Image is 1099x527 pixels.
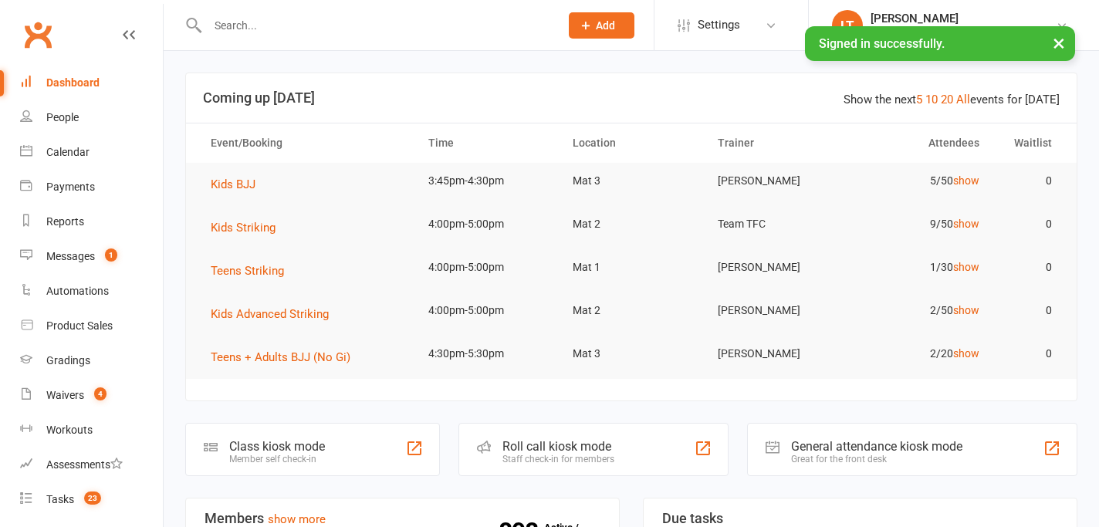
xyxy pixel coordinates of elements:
[704,336,849,372] td: [PERSON_NAME]
[84,492,101,505] span: 23
[268,512,326,526] a: show more
[20,135,163,170] a: Calendar
[20,413,163,448] a: Workouts
[953,174,979,187] a: show
[46,76,100,89] div: Dashboard
[20,204,163,239] a: Reports
[211,262,295,280] button: Teens Striking
[993,249,1066,285] td: 0
[704,249,849,285] td: [PERSON_NAME]
[993,163,1066,199] td: 0
[20,343,163,378] a: Gradings
[414,206,560,242] td: 4:00pm-5:00pm
[953,218,979,230] a: show
[704,206,849,242] td: Team TFC
[20,482,163,517] a: Tasks 23
[502,439,614,454] div: Roll call kiosk mode
[20,66,163,100] a: Dashboard
[46,285,109,297] div: Automations
[20,274,163,309] a: Automations
[956,93,970,106] a: All
[46,215,84,228] div: Reports
[871,25,1056,39] div: The Fight Centre [GEOGRAPHIC_DATA]
[791,439,962,454] div: General attendance kiosk mode
[46,111,79,123] div: People
[211,305,340,323] button: Kids Advanced Striking
[20,170,163,204] a: Payments
[211,350,350,364] span: Teens + Adults BJJ (No Gi)
[559,336,704,372] td: Mat 3
[211,218,286,237] button: Kids Striking
[559,163,704,199] td: Mat 3
[596,19,615,32] span: Add
[502,454,614,465] div: Staff check-in for members
[916,93,922,106] a: 5
[205,511,600,526] h3: Members
[46,146,90,158] div: Calendar
[848,249,993,285] td: 1/30
[414,336,560,372] td: 4:30pm-5:30pm
[993,292,1066,329] td: 0
[848,123,993,163] th: Attendees
[20,448,163,482] a: Assessments
[46,493,74,505] div: Tasks
[20,239,163,274] a: Messages 1
[105,248,117,262] span: 1
[46,319,113,332] div: Product Sales
[953,304,979,316] a: show
[993,206,1066,242] td: 0
[559,123,704,163] th: Location
[414,163,560,199] td: 3:45pm-4:30pm
[704,163,849,199] td: [PERSON_NAME]
[20,309,163,343] a: Product Sales
[20,100,163,135] a: People
[704,123,849,163] th: Trainer
[941,93,953,106] a: 20
[993,336,1066,372] td: 0
[20,378,163,413] a: Waivers 4
[848,163,993,199] td: 5/50
[46,181,95,193] div: Payments
[559,249,704,285] td: Mat 1
[229,439,325,454] div: Class kiosk mode
[569,12,634,39] button: Add
[211,175,266,194] button: Kids BJJ
[698,8,740,42] span: Settings
[925,93,938,106] a: 10
[1045,26,1073,59] button: ×
[203,90,1060,106] h3: Coming up [DATE]
[229,454,325,465] div: Member self check-in
[844,90,1060,109] div: Show the next events for [DATE]
[211,221,276,235] span: Kids Striking
[19,15,57,54] a: Clubworx
[211,177,255,191] span: Kids BJJ
[819,36,945,51] span: Signed in successfully.
[953,261,979,273] a: show
[197,123,414,163] th: Event/Booking
[211,264,284,278] span: Teens Striking
[993,123,1066,163] th: Waitlist
[203,15,549,36] input: Search...
[704,292,849,329] td: [PERSON_NAME]
[871,12,1056,25] div: [PERSON_NAME]
[46,389,84,401] div: Waivers
[848,336,993,372] td: 2/20
[953,347,979,360] a: show
[559,292,704,329] td: Mat 2
[414,123,560,163] th: Time
[211,307,329,321] span: Kids Advanced Striking
[46,250,95,262] div: Messages
[414,249,560,285] td: 4:00pm-5:00pm
[848,292,993,329] td: 2/50
[414,292,560,329] td: 4:00pm-5:00pm
[46,458,123,471] div: Assessments
[832,10,863,41] div: LT
[94,387,107,400] span: 4
[559,206,704,242] td: Mat 2
[848,206,993,242] td: 9/50
[662,511,1058,526] h3: Due tasks
[46,424,93,436] div: Workouts
[211,348,361,367] button: Teens + Adults BJJ (No Gi)
[791,454,962,465] div: Great for the front desk
[46,354,90,367] div: Gradings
